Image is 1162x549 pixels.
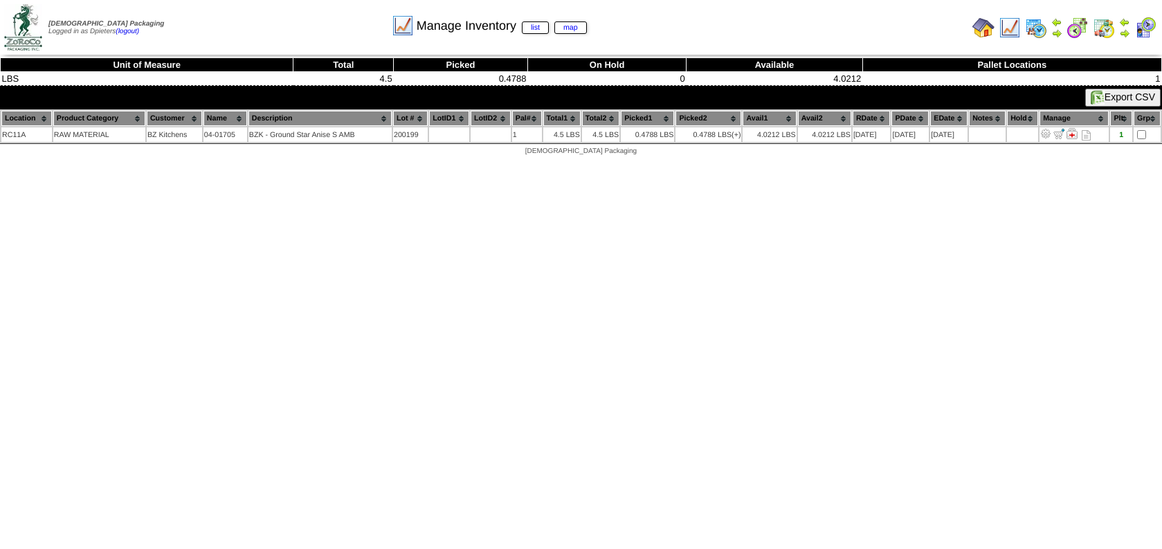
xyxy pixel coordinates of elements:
[1040,111,1109,126] th: Manage
[621,111,674,126] th: Picked1
[930,111,968,126] th: EDate
[969,111,1006,126] th: Notes
[675,127,741,142] td: 0.4788 LBS
[743,111,796,126] th: Avail1
[147,111,202,126] th: Customer
[675,111,741,126] th: Picked2
[248,111,392,126] th: Description
[248,127,392,142] td: BZK - Ground Star Anise S AMB
[471,111,511,126] th: LotID2
[1085,89,1161,107] button: Export CSV
[394,58,528,72] th: Picked
[1040,128,1051,139] img: Adjust
[1082,130,1091,141] i: Note
[687,58,862,72] th: Available
[293,72,394,86] td: 4.5
[1051,17,1062,28] img: arrowleft.gif
[203,111,247,126] th: Name
[527,58,686,72] th: On Hold
[1119,17,1130,28] img: arrowleft.gif
[527,72,686,86] td: 0
[1,127,52,142] td: RC11A
[582,127,619,142] td: 4.5 LBS
[1111,131,1132,139] div: 1
[1134,17,1156,39] img: calendarcustomer.gif
[1025,17,1047,39] img: calendarprod.gif
[1053,128,1064,139] img: Move
[999,17,1021,39] img: line_graph.gif
[53,127,145,142] td: RAW MATERIAL
[203,127,247,142] td: 04-01705
[1,58,293,72] th: Unit of Measure
[687,72,862,86] td: 4.0212
[1093,17,1115,39] img: calendarinout.gif
[891,127,929,142] td: [DATE]
[53,111,145,126] th: Product Category
[293,58,394,72] th: Total
[891,111,929,126] th: PDate
[1110,111,1132,126] th: Plt
[1066,17,1089,39] img: calendarblend.gif
[512,127,542,142] td: 1
[732,131,741,139] div: (+)
[512,111,542,126] th: Pal#
[116,28,139,35] a: (logout)
[1,72,293,86] td: LBS
[1007,111,1038,126] th: Hold
[1119,28,1130,39] img: arrowright.gif
[798,111,851,126] th: Avail2
[853,127,891,142] td: [DATE]
[972,17,995,39] img: home.gif
[393,127,428,142] td: 200199
[1051,28,1062,39] img: arrowright.gif
[930,127,968,142] td: [DATE]
[543,111,581,126] th: Total1
[48,20,164,35] span: Logged in as Dpieters
[853,111,891,126] th: RDate
[429,111,469,126] th: LotID1
[582,111,619,126] th: Total2
[554,21,587,34] a: map
[4,4,42,51] img: zoroco-logo-small.webp
[543,127,581,142] td: 4.5 LBS
[621,127,674,142] td: 0.4788 LBS
[743,127,796,142] td: 4.0212 LBS
[798,127,851,142] td: 4.0212 LBS
[393,111,428,126] th: Lot #
[525,147,637,155] span: [DEMOGRAPHIC_DATA] Packaging
[147,127,202,142] td: BZ Kitchens
[417,19,587,33] span: Manage Inventory
[394,72,528,86] td: 0.4788
[1,111,52,126] th: Location
[862,58,1161,72] th: Pallet Locations
[1066,128,1078,139] img: Manage Hold
[392,15,414,37] img: line_graph.gif
[1091,91,1105,105] img: excel.gif
[862,72,1161,86] td: 1
[48,20,164,28] span: [DEMOGRAPHIC_DATA] Packaging
[522,21,549,34] a: list
[1134,111,1161,126] th: Grp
